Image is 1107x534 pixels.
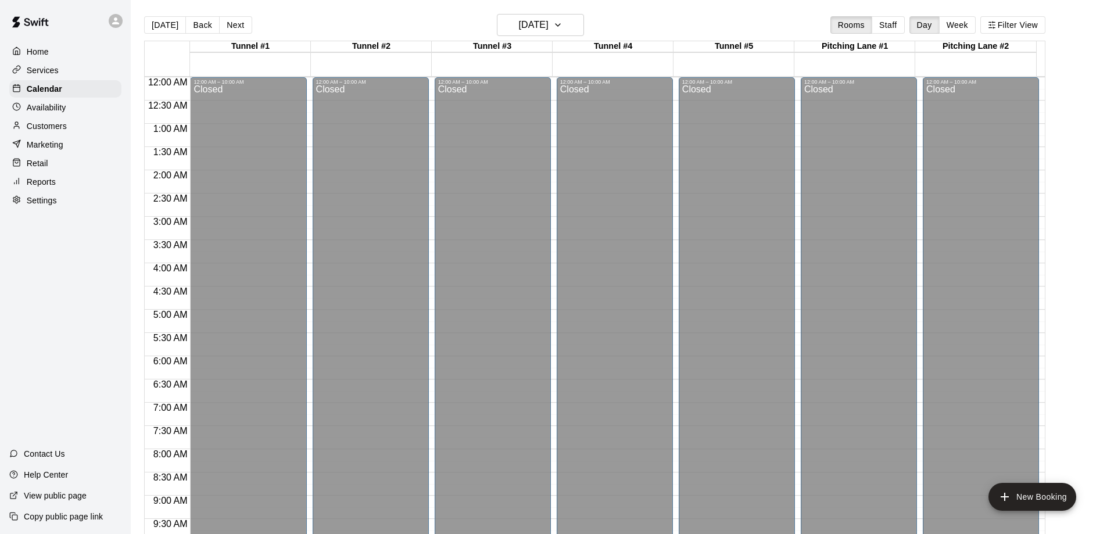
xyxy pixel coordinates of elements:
[872,16,905,34] button: Staff
[27,195,57,206] p: Settings
[915,41,1036,52] div: Pitching Lane #2
[151,449,191,459] span: 8:00 AM
[27,176,56,188] p: Reports
[988,483,1076,511] button: add
[497,14,584,36] button: [DATE]
[194,79,303,85] div: 12:00 AM – 10:00 AM
[9,43,121,60] a: Home
[9,62,121,79] a: Services
[794,41,915,52] div: Pitching Lane #1
[9,173,121,191] a: Reports
[151,193,191,203] span: 2:30 AM
[151,426,191,436] span: 7:30 AM
[151,472,191,482] span: 8:30 AM
[185,16,220,34] button: Back
[190,41,311,52] div: Tunnel #1
[144,16,186,34] button: [DATE]
[926,79,1036,85] div: 12:00 AM – 10:00 AM
[27,83,62,95] p: Calendar
[24,448,65,460] p: Contact Us
[560,79,669,85] div: 12:00 AM – 10:00 AM
[980,16,1045,34] button: Filter View
[151,310,191,320] span: 5:00 AM
[219,16,252,34] button: Next
[432,41,553,52] div: Tunnel #3
[151,240,191,250] span: 3:30 AM
[438,79,547,85] div: 12:00 AM – 10:00 AM
[9,80,121,98] a: Calendar
[682,79,791,85] div: 12:00 AM – 10:00 AM
[519,17,549,33] h6: [DATE]
[151,379,191,389] span: 6:30 AM
[24,469,68,481] p: Help Center
[151,403,191,413] span: 7:00 AM
[151,263,191,273] span: 4:00 AM
[27,64,59,76] p: Services
[9,136,121,153] a: Marketing
[151,356,191,366] span: 6:00 AM
[145,101,191,110] span: 12:30 AM
[151,333,191,343] span: 5:30 AM
[27,139,63,150] p: Marketing
[151,217,191,227] span: 3:00 AM
[553,41,673,52] div: Tunnel #4
[151,286,191,296] span: 4:30 AM
[151,496,191,506] span: 9:00 AM
[311,41,432,52] div: Tunnel #2
[151,170,191,180] span: 2:00 AM
[27,157,48,169] p: Retail
[9,155,121,172] a: Retail
[9,117,121,135] a: Customers
[939,16,976,34] button: Week
[27,102,66,113] p: Availability
[830,16,872,34] button: Rooms
[27,46,49,58] p: Home
[909,16,940,34] button: Day
[151,147,191,157] span: 1:30 AM
[145,77,191,87] span: 12:00 AM
[24,490,87,501] p: View public page
[24,511,103,522] p: Copy public page link
[151,519,191,529] span: 9:30 AM
[316,79,425,85] div: 12:00 AM – 10:00 AM
[151,124,191,134] span: 1:00 AM
[9,192,121,209] a: Settings
[804,79,913,85] div: 12:00 AM – 10:00 AM
[27,120,67,132] p: Customers
[9,99,121,116] a: Availability
[673,41,794,52] div: Tunnel #5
